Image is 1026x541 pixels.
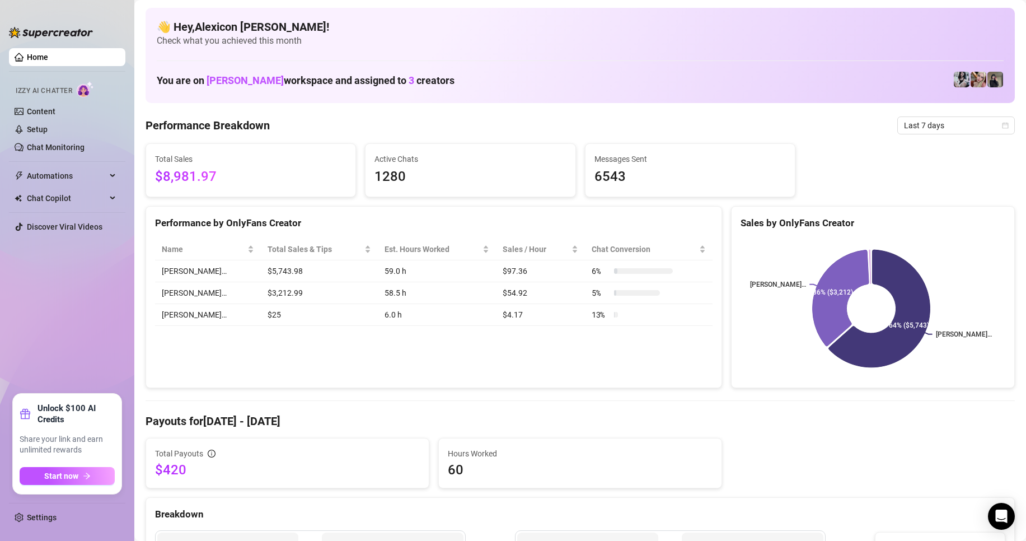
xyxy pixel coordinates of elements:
[155,260,261,282] td: [PERSON_NAME]…
[20,434,115,456] span: Share your link and earn unlimited rewards
[378,304,496,326] td: 6.0 h
[27,107,55,116] a: Content
[594,166,786,188] span: 6543
[594,153,786,165] span: Messages Sent
[155,153,346,165] span: Total Sales
[155,304,261,326] td: [PERSON_NAME]…
[155,166,346,188] span: $8,981.97
[77,81,94,97] img: AI Chatter
[83,472,91,480] span: arrow-right
[268,243,362,255] span: Total Sales & Tips
[207,74,284,86] span: [PERSON_NAME]
[15,171,24,180] span: thunderbolt
[750,281,806,288] text: [PERSON_NAME]…
[155,239,261,260] th: Name
[496,239,585,260] th: Sales / Hour
[157,19,1004,35] h4: 👋 Hey, Alexicon [PERSON_NAME] !
[261,282,378,304] td: $3,212.99
[448,447,713,460] span: Hours Worked
[9,27,93,38] img: logo-BBDzfeDw.svg
[20,467,115,485] button: Start nowarrow-right
[988,503,1015,530] div: Open Intercom Messenger
[592,309,610,321] span: 13 %
[954,72,969,87] img: Sadie
[162,243,245,255] span: Name
[503,243,569,255] span: Sales / Hour
[261,260,378,282] td: $5,743.98
[27,143,85,152] a: Chat Monitoring
[378,260,496,282] td: 59.0 h
[592,265,610,277] span: 6 %
[448,461,713,479] span: 60
[15,194,22,202] img: Chat Copilot
[592,287,610,299] span: 5 %
[16,86,72,96] span: Izzy AI Chatter
[27,513,57,522] a: Settings
[741,216,1005,231] div: Sales by OnlyFans Creator
[261,239,378,260] th: Total Sales & Tips
[592,243,697,255] span: Chat Conversion
[374,153,566,165] span: Active Chats
[155,461,420,479] span: $420
[155,447,203,460] span: Total Payouts
[409,74,414,86] span: 3
[585,239,713,260] th: Chat Conversion
[208,450,215,458] span: info-circle
[27,167,106,185] span: Automations
[27,189,106,207] span: Chat Copilot
[155,507,1005,522] div: Breakdown
[155,282,261,304] td: [PERSON_NAME]…
[155,216,713,231] div: Performance by OnlyFans Creator
[987,72,1003,87] img: Anna
[936,330,992,338] text: [PERSON_NAME]…
[261,304,378,326] td: $25
[496,304,585,326] td: $4.17
[971,72,986,87] img: Anna
[378,282,496,304] td: 58.5 h
[1002,122,1009,129] span: calendar
[27,53,48,62] a: Home
[20,408,31,419] span: gift
[27,125,48,134] a: Setup
[385,243,480,255] div: Est. Hours Worked
[38,403,115,425] strong: Unlock $100 AI Credits
[904,117,1008,134] span: Last 7 days
[44,472,78,481] span: Start now
[374,166,566,188] span: 1280
[146,118,270,133] h4: Performance Breakdown
[496,260,585,282] td: $97.36
[27,222,102,231] a: Discover Viral Videos
[146,413,1015,429] h4: Payouts for [DATE] - [DATE]
[157,35,1004,47] span: Check what you achieved this month
[157,74,455,87] h1: You are on workspace and assigned to creators
[496,282,585,304] td: $54.92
